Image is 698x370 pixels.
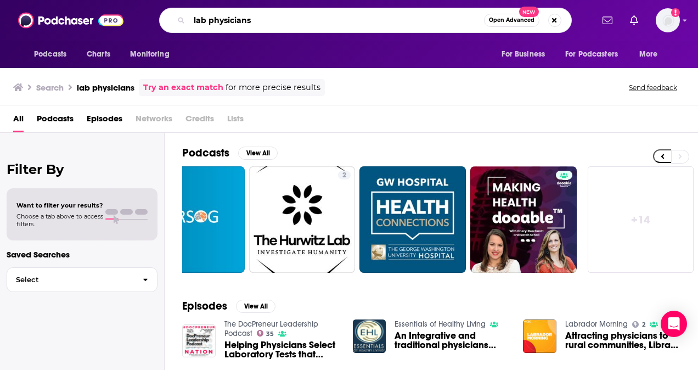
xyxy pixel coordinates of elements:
[16,212,103,228] span: Choose a tab above to access filters.
[122,44,183,65] button: open menu
[632,321,645,328] a: 2
[36,82,64,93] h3: Search
[143,81,223,94] a: Try an exact match
[266,332,274,337] span: 35
[519,7,539,17] span: New
[13,110,24,132] a: All
[565,319,628,329] a: Labrador Morning
[224,319,318,338] a: The DocPreneur Leadership Podcast
[656,8,680,32] span: Logged in as Tessarossi87
[182,299,227,313] h2: Episodes
[238,147,278,160] button: View All
[588,166,694,273] a: +14
[37,110,74,132] a: Podcasts
[523,319,556,353] img: Attracting physicians to rural communities, Library card program, and Links between space explora...
[159,8,572,33] div: Search podcasts, credits, & more...
[489,18,534,23] span: Open Advanced
[7,249,157,260] p: Saved Searches
[626,83,680,92] button: Send feedback
[189,12,484,29] input: Search podcasts, credits, & more...
[7,161,157,177] h2: Filter By
[16,201,103,209] span: Want to filter your results?
[494,44,559,65] button: open menu
[626,11,643,30] a: Show notifications dropdown
[395,331,510,350] a: An Integrative and traditional physicians approach to diet, lab tests, cardiac heart, liver scree...
[661,311,687,337] div: Open Intercom Messenger
[632,44,672,65] button: open menu
[565,331,680,350] a: Attracting physicians to rural communities, Library card program, and Links between space explora...
[484,14,539,27] button: Open AdvancedNew
[182,146,229,160] h2: Podcasts
[182,324,216,358] img: Helping Physicians Select Laboratory Tests that Improve Patient Care and Reduce Costs
[639,47,658,62] span: More
[87,110,122,132] a: Episodes
[224,340,340,359] a: Helping Physicians Select Laboratory Tests that Improve Patient Care and Reduce Costs
[353,319,386,353] img: An Integrative and traditional physicians approach to diet, lab tests, cardiac heart, liver scree...
[656,8,680,32] button: Show profile menu
[227,110,244,132] span: Lists
[182,299,275,313] a: EpisodesView All
[182,146,278,160] a: PodcastsView All
[136,110,172,132] span: Networks
[26,44,81,65] button: open menu
[565,47,618,62] span: For Podcasters
[656,8,680,32] img: User Profile
[642,322,645,327] span: 2
[558,44,634,65] button: open menu
[34,47,66,62] span: Podcasts
[130,47,169,62] span: Monitoring
[18,10,123,31] img: Podchaser - Follow, Share and Rate Podcasts
[7,267,157,292] button: Select
[185,110,214,132] span: Credits
[236,300,275,313] button: View All
[226,81,320,94] span: for more precise results
[257,330,274,337] a: 35
[338,171,351,180] a: 2
[598,11,617,30] a: Show notifications dropdown
[7,276,134,283] span: Select
[249,166,356,273] a: 2
[80,44,117,65] a: Charts
[502,47,545,62] span: For Business
[77,82,134,93] h3: lab physicians
[395,319,486,329] a: Essentials of Healthy Living
[87,47,110,62] span: Charts
[671,8,680,17] svg: Add a profile image
[342,170,346,181] span: 2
